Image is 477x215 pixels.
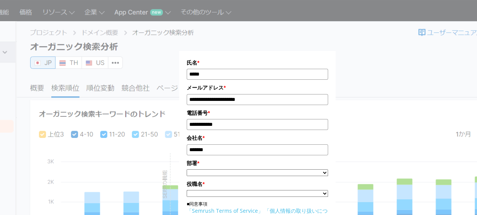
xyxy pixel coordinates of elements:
[187,84,328,92] label: メールアドレス
[187,207,263,214] a: 「Semrush Terms of Service」
[187,59,328,67] label: 氏名
[187,180,328,188] label: 役職名
[187,109,328,117] label: 電話番号
[187,134,328,142] label: 会社名
[187,159,328,167] label: 部署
